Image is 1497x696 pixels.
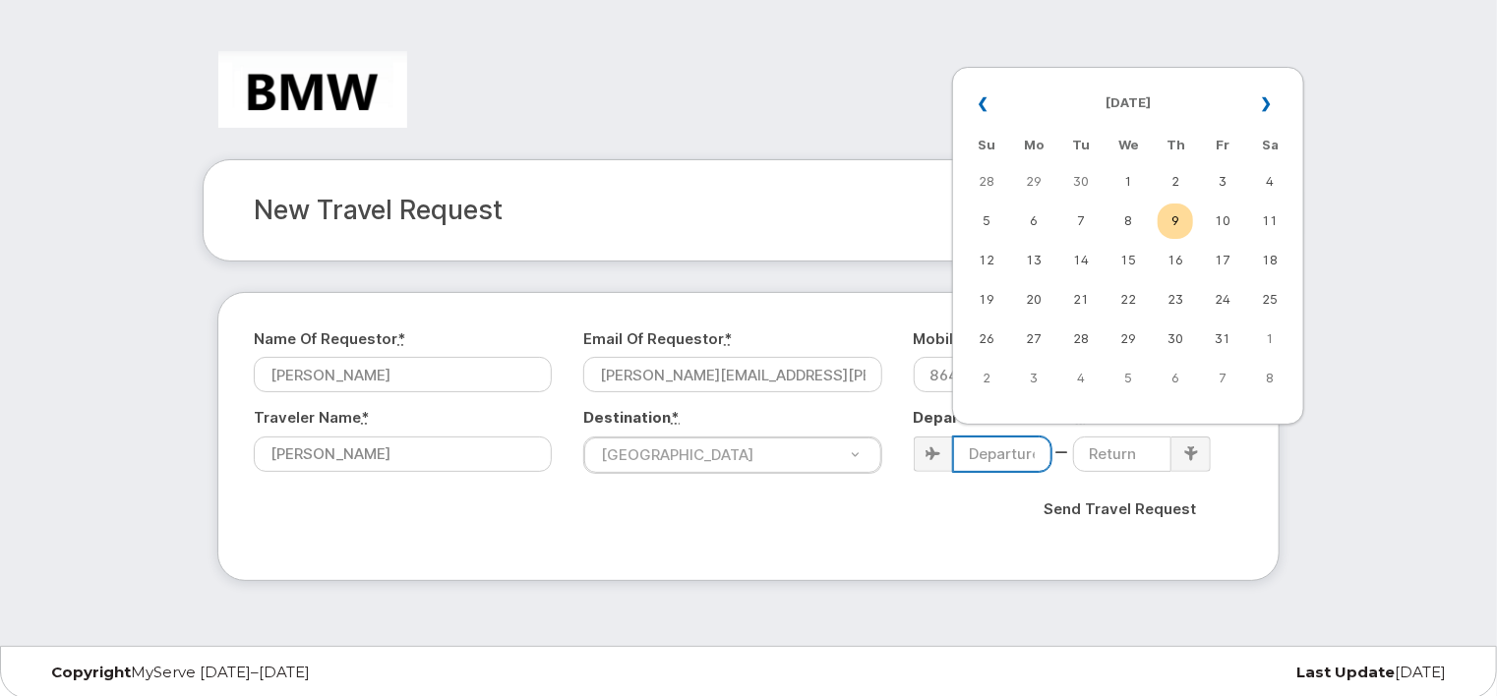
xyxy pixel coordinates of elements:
td: 18 [1252,243,1287,278]
abbr: required [671,408,680,427]
td: 4 [1063,361,1099,396]
th: [DATE] [1016,80,1240,127]
td: 8 [1252,361,1287,396]
td: 12 [969,243,1004,278]
input: Send Travel Request [1027,489,1213,531]
td: 5 [969,203,1004,239]
strong: Last Update [1296,663,1395,681]
td: 6 [1158,361,1193,396]
input: Departure [953,436,1051,472]
td: 30 [1063,164,1099,200]
strong: Copyright [51,663,131,681]
td: 29 [1016,164,1051,200]
td: 1 [1110,164,1146,200]
td: 9 [1158,203,1193,239]
td: 31 [1205,321,1240,357]
td: 27 [1016,321,1051,357]
td: 28 [969,164,1004,200]
th: Fr [1205,131,1240,160]
td: 25 [1252,282,1287,318]
td: 5 [1110,361,1146,396]
td: 28 [1063,321,1099,357]
abbr: required [397,329,405,348]
label: Departure and Return [914,407,1086,428]
td: 7 [1205,361,1240,396]
td: 26 [969,321,1004,357]
th: Mo [1016,131,1051,160]
th: Sa [1252,131,1287,160]
label: Email of Requestor [583,328,732,349]
h2: New Travel Request [254,196,1243,225]
div: [DATE] [986,665,1461,680]
input: Return [1073,436,1171,472]
td: 21 [1063,282,1099,318]
th: Su [969,131,1004,160]
td: 3 [1205,164,1240,200]
th: » [1252,80,1287,127]
th: Th [1158,131,1193,160]
td: 16 [1158,243,1193,278]
a: [GEOGRAPHIC_DATA] [584,437,880,473]
td: 1 [1252,321,1287,357]
td: 22 [1110,282,1146,318]
td: 24 [1205,282,1240,318]
label: Destination [583,407,680,428]
td: 8 [1110,203,1146,239]
td: 15 [1110,243,1146,278]
td: 10 [1205,203,1240,239]
th: We [1110,131,1146,160]
abbr: required [724,329,732,348]
td: 11 [1252,203,1287,239]
abbr: required [361,408,369,427]
td: 14 [1063,243,1099,278]
label: Name of Requestor [254,328,405,349]
label: Traveler Name [254,407,369,428]
td: 4 [1252,164,1287,200]
td: 6 [1016,203,1051,239]
div: MyServe [DATE]–[DATE] [36,665,511,680]
td: 30 [1158,321,1193,357]
td: 7 [1063,203,1099,239]
label: Mobile Number of the Traveler [914,328,1151,349]
td: 20 [1016,282,1051,318]
img: BMW Manufacturing Co LLC [218,51,407,128]
td: 2 [1158,164,1193,200]
span: [GEOGRAPHIC_DATA] [589,444,753,465]
iframe: Messenger Launcher [1411,610,1482,681]
td: 3 [1016,361,1051,396]
td: 29 [1110,321,1146,357]
td: 2 [969,361,1004,396]
td: 17 [1205,243,1240,278]
th: Tu [1063,131,1099,160]
td: 19 [969,282,1004,318]
td: 13 [1016,243,1051,278]
td: 23 [1158,282,1193,318]
th: « [969,80,1004,127]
